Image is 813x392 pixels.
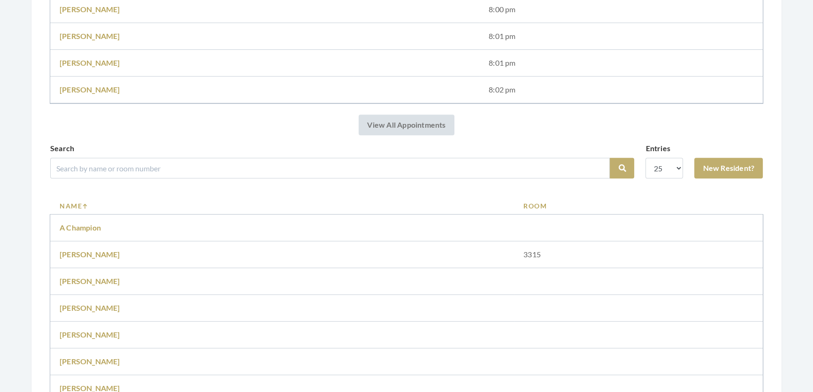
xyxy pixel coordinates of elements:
td: 8:01 pm [479,23,763,50]
a: [PERSON_NAME] [60,330,120,339]
a: [PERSON_NAME] [60,303,120,312]
label: Search [50,143,74,154]
a: [PERSON_NAME] [60,31,120,40]
a: [PERSON_NAME] [60,277,120,285]
td: 3315 [514,241,763,268]
a: [PERSON_NAME] [60,250,120,259]
td: 8:01 pm [479,50,763,77]
a: [PERSON_NAME] [60,85,120,94]
a: Room [523,201,753,211]
a: New Resident? [694,158,763,178]
a: [PERSON_NAME] [60,5,120,14]
a: [PERSON_NAME] [60,357,120,366]
a: Name [60,201,505,211]
a: A Champion [60,223,101,232]
td: 8:02 pm [479,77,763,103]
label: Entries [645,143,670,154]
a: [PERSON_NAME] [60,58,120,67]
a: View All Appointments [359,115,454,135]
input: Search by name or room number [50,158,610,178]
